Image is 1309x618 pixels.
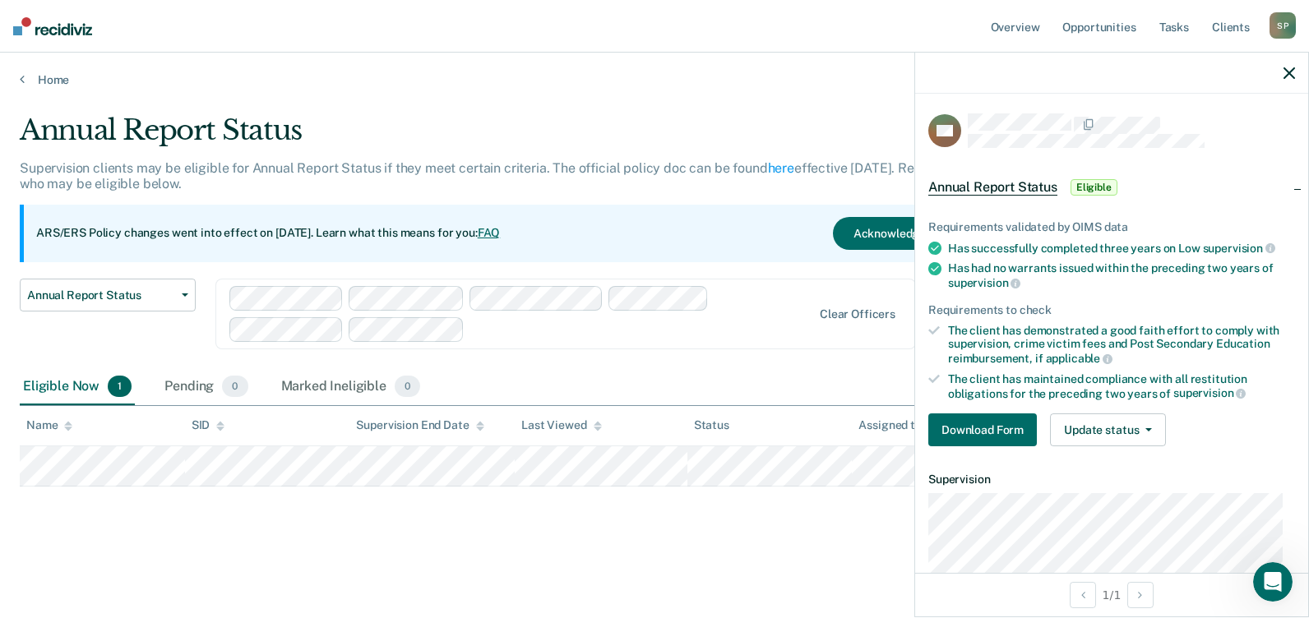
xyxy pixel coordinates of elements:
button: Acknowledge & Close [833,217,989,250]
div: Annual Report StatusEligible [915,161,1308,214]
div: Has successfully completed three years on Low [948,241,1295,256]
button: Previous Opportunity [1070,582,1096,608]
span: 0 [222,376,247,397]
div: Marked Ineligible [278,369,424,405]
div: The client has demonstrated a good faith effort to comply with supervision, crime victim fees and... [948,324,1295,366]
div: Assigned to [858,418,936,432]
span: 0 [395,376,420,397]
p: Supervision clients may be eligible for Annual Report Status if they meet certain criteria. The o... [20,160,984,191]
iframe: Intercom live chat [1253,562,1293,602]
a: FAQ [478,226,501,239]
div: Requirements to check [928,303,1295,317]
a: Home [20,72,1289,87]
div: Name [26,418,72,432]
span: 1 [108,376,132,397]
span: Eligible [1071,179,1117,196]
dt: Supervision [928,473,1295,487]
div: Annual Report Status [20,113,1001,160]
div: Has had no warrants issued within the preceding two years of [948,261,1295,289]
span: supervision [1173,386,1246,399]
p: ARS/ERS Policy changes went into effect on [DATE]. Learn what this means for you: [36,225,500,242]
div: Last Viewed [521,418,601,432]
div: Pending [161,369,251,405]
a: Navigate to form link [928,413,1043,446]
div: Status [694,418,729,432]
img: Recidiviz [13,17,92,35]
span: supervision [1203,242,1275,255]
button: Update status [1050,413,1166,446]
div: SID [192,418,225,432]
button: Download Form [928,413,1037,446]
div: The client has maintained compliance with all restitution obligations for the preceding two years of [948,372,1295,400]
span: supervision [948,276,1020,289]
button: Next Opportunity [1127,582,1154,608]
span: Annual Report Status [27,288,175,302]
a: here [768,160,794,176]
div: S P [1270,12,1296,39]
div: Supervision End Date [356,418,483,432]
div: 1 / 1 [915,573,1308,616]
span: applicable [1046,352,1112,365]
div: Clear officers [820,307,895,321]
div: Eligible Now [20,369,135,405]
div: Requirements validated by OIMS data [928,220,1295,234]
span: Annual Report Status [928,179,1057,196]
